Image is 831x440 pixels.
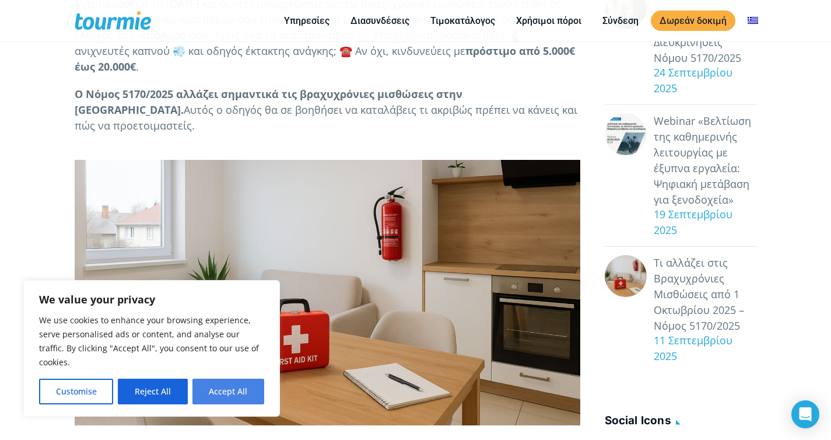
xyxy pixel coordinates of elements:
[605,412,757,431] h4: social icons
[651,11,735,31] a: Δωρεάν δοκιμή
[647,207,757,238] div: 19 Σεπτεμβρίου 2025
[594,13,647,28] a: Σύνδεση
[422,13,504,28] a: Τιμοκατάλογος
[342,13,418,28] a: Διασυνδέσεις
[654,113,757,208] a: Webinar «Βελτίωση της καθημερινής λειτουργίας με έξυπνα εργαλεία: Ψηφιακή μετάβαση για ξενοδοχεία»
[507,13,590,28] a: Χρήσιμοι πόροι
[647,333,757,364] div: 11 Σεπτεμβρίου 2025
[39,313,264,369] p: We use cookies to enhance your browsing experience, serve personalised ads or content, and analys...
[39,379,113,404] button: Customise
[791,400,819,428] div: Open Intercom Messenger
[118,379,187,404] button: Reject All
[654,255,757,334] a: Τι αλλάζει στις Βραχυχρόνιες Μισθώσεις από 1 Οκτωβρίου 2025 – Νόμος 5170/2025
[39,292,264,306] p: We value your privacy
[75,87,462,117] strong: Ο Νόμος 5170/2025 αλλάζει σημαντικά τις βραχυχρόνιες μισθώσεις στην [GEOGRAPHIC_DATA].
[75,86,580,134] p: Αυτός ο οδηγός θα σε βοηθήσει να καταλάβεις τι ακριβώς πρέπει να κάνεις και πώς να προετοιμαστείς.
[275,13,338,28] a: Υπηρεσίες
[75,44,575,74] strong: πρόστιμο από 5.000€ έως 20.000€
[647,65,757,96] div: 24 Σεπτεμβρίου 2025
[739,13,767,28] a: Αλλαγή σε
[192,379,264,404] button: Accept All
